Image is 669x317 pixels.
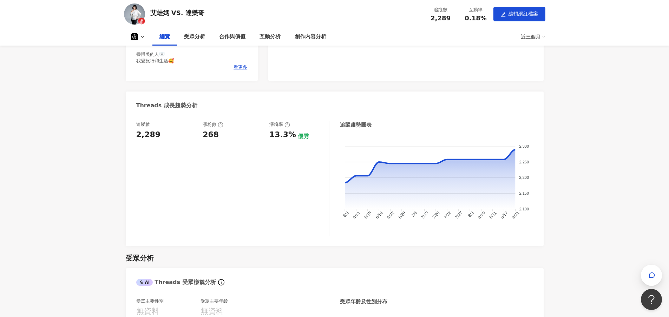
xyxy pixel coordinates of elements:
tspan: 8/11 [488,210,498,220]
tspan: 2,100 [519,207,529,211]
div: Threads 成長趨勢分析 [136,102,197,109]
div: 總覽 [159,33,170,41]
tspan: 6/15 [363,210,373,220]
div: 無資料 [136,306,159,317]
tspan: 8/10 [477,210,486,220]
div: 受眾分析 [126,253,154,263]
img: KOL Avatar [124,4,145,25]
tspan: 8/17 [499,210,509,220]
div: 受眾主要年齡 [201,298,228,304]
tspan: 6/19 [374,210,384,220]
div: 13.3% [269,129,296,140]
div: 艾蛙媽 VS. 達樂哥 [150,8,204,17]
div: 追蹤趨勢圖表 [340,121,372,129]
span: info-circle [217,278,225,286]
tspan: 7/22 [442,210,452,220]
tspan: 6/11 [352,210,361,220]
button: edit編輯網紅檔案 [493,7,545,21]
tspan: 7/13 [420,210,429,220]
div: Threads 受眾樣貌分析 [136,278,216,286]
div: 受眾分析 [184,33,205,41]
div: 268 [203,129,219,140]
div: 漲粉率 [269,121,290,128]
div: 無資料 [201,306,224,317]
div: 追蹤數 [427,6,454,13]
tspan: 6/8 [342,210,350,218]
tspan: 2,300 [519,144,529,148]
iframe: Help Scout Beacon - Open [641,289,662,310]
span: edit [501,12,506,17]
tspan: 7/27 [454,210,464,220]
div: 近三個月 [521,31,545,42]
tspan: 6/29 [397,210,407,220]
tspan: 2,200 [519,175,529,180]
div: 受眾年齡及性別分布 [340,298,387,305]
span: 0.18% [465,15,486,22]
div: 創作內容分析 [295,33,326,41]
tspan: 6/22 [386,210,395,220]
div: 受眾主要性別 [136,298,164,304]
tspan: 2,150 [519,191,529,195]
div: 互動率 [463,6,489,13]
div: 互動分析 [260,33,281,41]
tspan: 8/3 [467,210,475,218]
div: AI [136,279,153,286]
div: 合作與價值 [219,33,245,41]
tspan: 2,250 [519,160,529,164]
div: 追蹤數 [136,121,150,128]
span: 看更多 [234,64,247,70]
div: 優秀 [298,133,309,140]
div: 2,289 [136,129,161,140]
div: 漲粉數 [203,121,223,128]
span: 編輯網紅檔案 [509,11,538,16]
tspan: 8/21 [511,210,520,220]
tspan: 7/20 [431,210,441,220]
tspan: 7/6 [410,210,418,218]
span: 養博美的人🐻‍❄️ 我愛旅行和生活🥰 [136,52,174,63]
span: 2,289 [431,14,451,22]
